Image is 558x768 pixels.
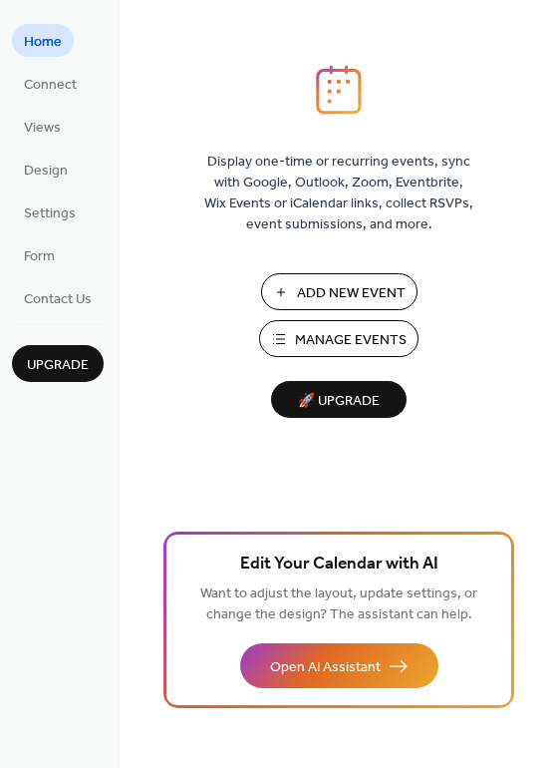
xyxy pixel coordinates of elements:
[24,75,77,96] span: Connect
[24,203,76,224] span: Settings
[12,345,104,382] button: Upgrade
[271,381,407,418] button: 🚀 Upgrade
[12,195,88,228] a: Settings
[270,657,381,678] span: Open AI Assistant
[204,152,473,235] span: Display one-time or recurring events, sync with Google, Outlook, Zoom, Eventbrite, Wix Events or ...
[240,643,438,688] button: Open AI Assistant
[12,281,104,314] a: Contact Us
[24,246,55,267] span: Form
[24,289,92,310] span: Contact Us
[240,551,438,578] span: Edit Your Calendar with AI
[24,118,61,139] span: Views
[24,161,68,182] span: Design
[259,320,418,357] button: Manage Events
[24,32,62,53] span: Home
[295,330,407,351] span: Manage Events
[12,67,89,100] a: Connect
[12,110,73,143] a: Views
[12,238,67,271] a: Form
[316,65,362,115] img: logo_icon.svg
[283,388,395,415] span: 🚀 Upgrade
[12,24,74,57] a: Home
[200,580,477,628] span: Want to adjust the layout, update settings, or change the design? The assistant can help.
[261,273,418,310] button: Add New Event
[27,355,89,376] span: Upgrade
[12,153,80,186] a: Design
[297,283,406,304] span: Add New Event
